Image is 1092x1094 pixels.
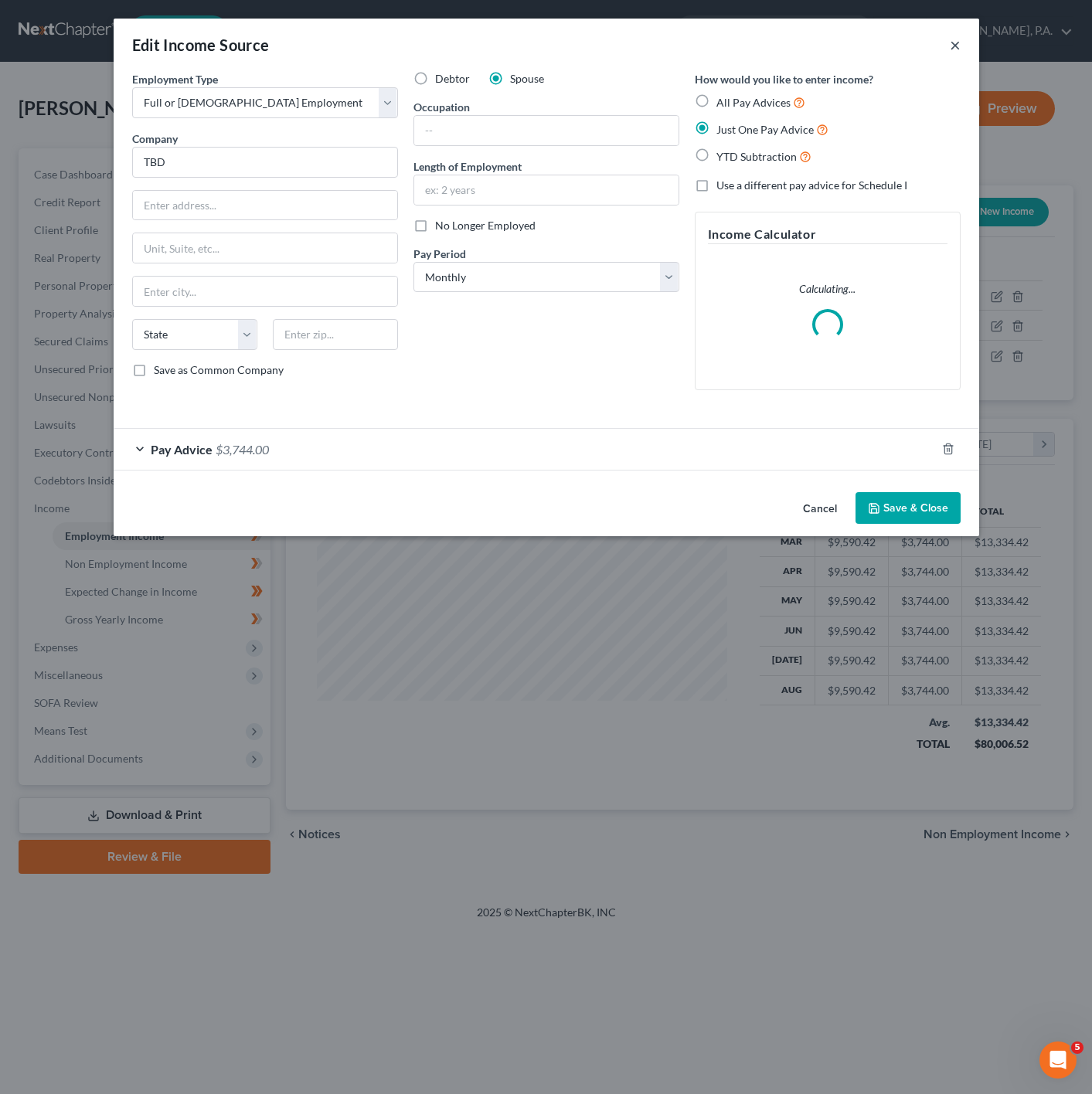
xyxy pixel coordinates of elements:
[510,72,544,85] span: Spouse
[716,178,907,192] span: Use a different pay advice for Schedule I
[132,132,178,145] span: Company
[413,158,522,175] label: Length of Employment
[216,442,269,457] span: $3,744.00
[716,123,814,136] span: Just One Pay Advice
[413,247,466,260] span: Pay Period
[132,73,218,86] span: Employment Type
[435,72,470,85] span: Debtor
[133,233,397,263] input: Unit, Suite, etc...
[1071,1041,1083,1054] span: 5
[413,99,470,115] label: Occupation
[856,492,961,525] button: Save & Close
[708,225,947,244] h5: Income Calculator
[414,116,679,145] input: --
[950,36,961,54] button: ×
[1039,1041,1077,1079] iframe: Intercom live chat
[133,277,397,306] input: Enter city...
[695,71,873,87] label: How would you like to enter income?
[133,191,397,220] input: Enter address...
[132,147,398,178] input: Search company by name...
[716,150,797,163] span: YTD Subtraction
[708,281,947,297] p: Calculating...
[435,219,536,232] span: No Longer Employed
[273,319,398,350] input: Enter zip...
[716,96,791,109] span: All Pay Advices
[132,34,270,56] div: Edit Income Source
[151,442,213,457] span: Pay Advice
[791,494,849,525] button: Cancel
[154,363,284,376] span: Save as Common Company
[414,175,679,205] input: ex: 2 years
